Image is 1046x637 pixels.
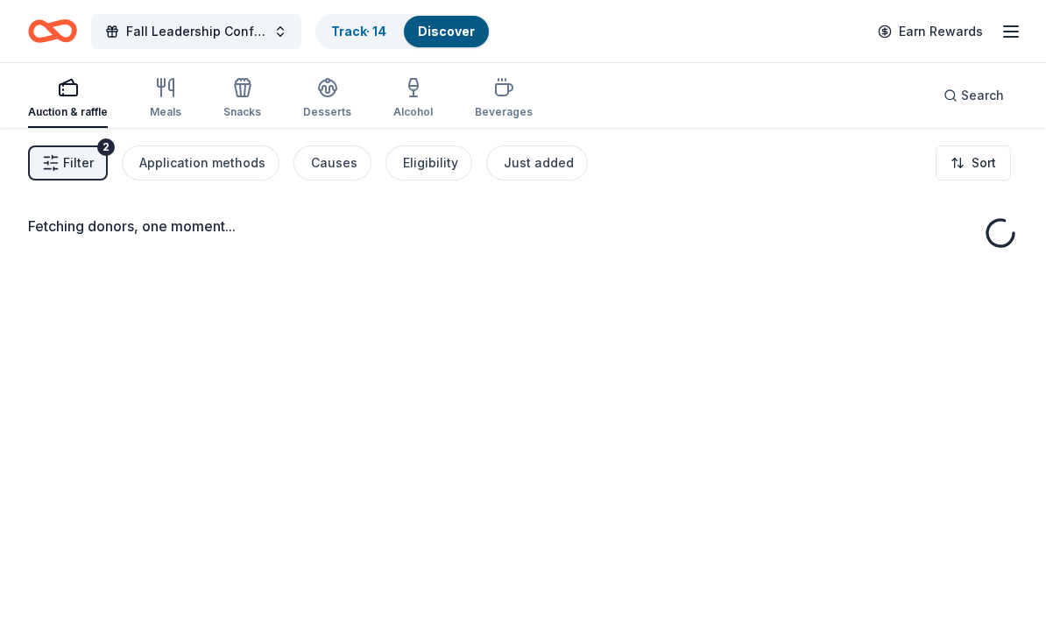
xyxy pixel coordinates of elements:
[403,152,458,173] div: Eligibility
[418,24,475,39] a: Discover
[150,70,181,128] button: Meals
[475,70,533,128] button: Beverages
[936,145,1011,180] button: Sort
[385,145,472,180] button: Eligibility
[63,152,94,173] span: Filter
[504,152,574,173] div: Just added
[293,145,371,180] button: Causes
[972,152,996,173] span: Sort
[28,70,108,128] button: Auction & raffle
[929,78,1018,113] button: Search
[475,105,533,119] div: Beverages
[303,70,351,128] button: Desserts
[97,138,115,156] div: 2
[393,105,433,119] div: Alcohol
[311,152,357,173] div: Causes
[28,216,1018,237] div: Fetching donors, one moment...
[393,70,433,128] button: Alcohol
[303,105,351,119] div: Desserts
[28,145,108,180] button: Filter2
[122,145,279,180] button: Application methods
[223,105,261,119] div: Snacks
[126,21,266,42] span: Fall Leadership Conference
[150,105,181,119] div: Meals
[28,11,77,52] a: Home
[91,14,301,49] button: Fall Leadership Conference
[486,145,588,180] button: Just added
[315,14,491,49] button: Track· 14Discover
[867,16,993,47] a: Earn Rewards
[223,70,261,128] button: Snacks
[139,152,265,173] div: Application methods
[961,85,1004,106] span: Search
[28,105,108,119] div: Auction & raffle
[331,24,386,39] a: Track· 14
